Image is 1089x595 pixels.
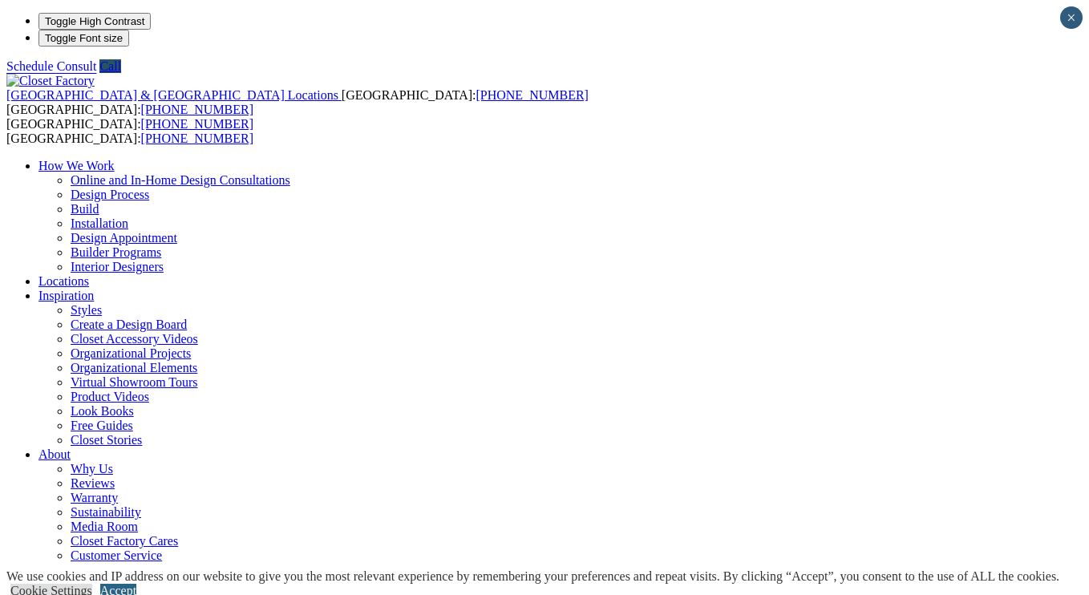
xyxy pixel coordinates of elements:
a: [PHONE_NUMBER] [141,103,253,116]
a: Online and In-Home Design Consultations [71,173,290,187]
a: Closet Factory Cares [71,534,178,548]
a: Customer Service [71,548,162,562]
a: [PHONE_NUMBER] [141,117,253,131]
a: Styles [71,303,102,317]
a: Inspiration [38,289,94,302]
button: Close [1060,6,1083,29]
a: Closet Accessory Videos [71,332,198,346]
a: Careers [71,563,110,577]
span: [GEOGRAPHIC_DATA]: [GEOGRAPHIC_DATA]: [6,88,589,116]
span: Toggle High Contrast [45,15,144,27]
a: Design Appointment [71,231,177,245]
a: Media Room [71,520,138,533]
span: [GEOGRAPHIC_DATA] & [GEOGRAPHIC_DATA] Locations [6,88,338,102]
a: Installation [71,217,128,230]
a: [PHONE_NUMBER] [476,88,588,102]
a: Product Videos [71,390,149,403]
a: Why Us [71,462,113,476]
img: Closet Factory [6,74,95,88]
a: About [38,447,71,461]
a: Schedule Consult [6,59,96,73]
a: Look Books [71,404,134,418]
a: Free Guides [71,419,133,432]
button: Toggle Font size [38,30,129,47]
a: Warranty [71,491,118,504]
a: Create a Design Board [71,318,187,331]
button: Toggle High Contrast [38,13,151,30]
a: Sustainability [71,505,141,519]
a: How We Work [38,159,115,172]
a: Interior Designers [71,260,164,273]
a: Design Process [71,188,149,201]
a: Closet Stories [71,433,142,447]
div: We use cookies and IP address on our website to give you the most relevant experience by remember... [6,569,1059,584]
a: Reviews [71,476,115,490]
span: Toggle Font size [45,32,123,44]
a: Organizational Elements [71,361,197,374]
a: [PHONE_NUMBER] [141,132,253,145]
a: Organizational Projects [71,346,191,360]
a: Build [71,202,99,216]
a: Call [99,59,121,73]
a: [GEOGRAPHIC_DATA] & [GEOGRAPHIC_DATA] Locations [6,88,342,102]
a: Builder Programs [71,245,161,259]
span: [GEOGRAPHIC_DATA]: [GEOGRAPHIC_DATA]: [6,117,253,145]
a: Locations [38,274,89,288]
a: Virtual Showroom Tours [71,375,198,389]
